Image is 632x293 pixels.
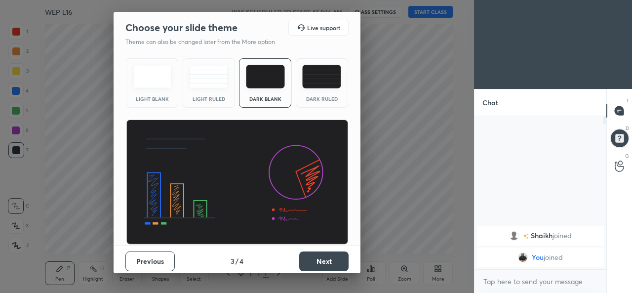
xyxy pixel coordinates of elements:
div: Light Blank [132,96,172,101]
button: Previous [125,251,175,271]
span: Shaikh [531,232,553,240]
h5: Live support [307,25,340,31]
span: You [532,253,544,261]
h4: 4 [239,256,243,266]
div: Dark Ruled [302,96,342,101]
img: darkRuledTheme.de295e13.svg [302,65,341,88]
span: joined [544,253,563,261]
span: joined [553,232,572,240]
h4: 3 [231,256,235,266]
p: Theme can also be changed later from the More option [125,38,285,46]
p: Chat [474,89,506,116]
img: no-rating-badge.077c3623.svg [523,234,529,239]
img: default.png [509,231,519,241]
div: Light Ruled [189,96,229,101]
div: Dark Blank [245,96,285,101]
img: 13743b0af8ac47088b4dc21eba1d392f.jpg [518,252,528,262]
h2: Choose your slide theme [125,21,237,34]
p: G [625,152,629,160]
p: T [626,97,629,104]
img: darkThemeBanner.d06ce4a2.svg [126,120,349,245]
img: lightRuledTheme.5fabf969.svg [189,65,228,88]
img: darkTheme.f0cc69e5.svg [246,65,285,88]
p: D [626,125,629,132]
h4: / [236,256,238,266]
div: grid [474,224,606,269]
button: Next [299,251,349,271]
img: lightTheme.e5ed3b09.svg [133,65,172,88]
